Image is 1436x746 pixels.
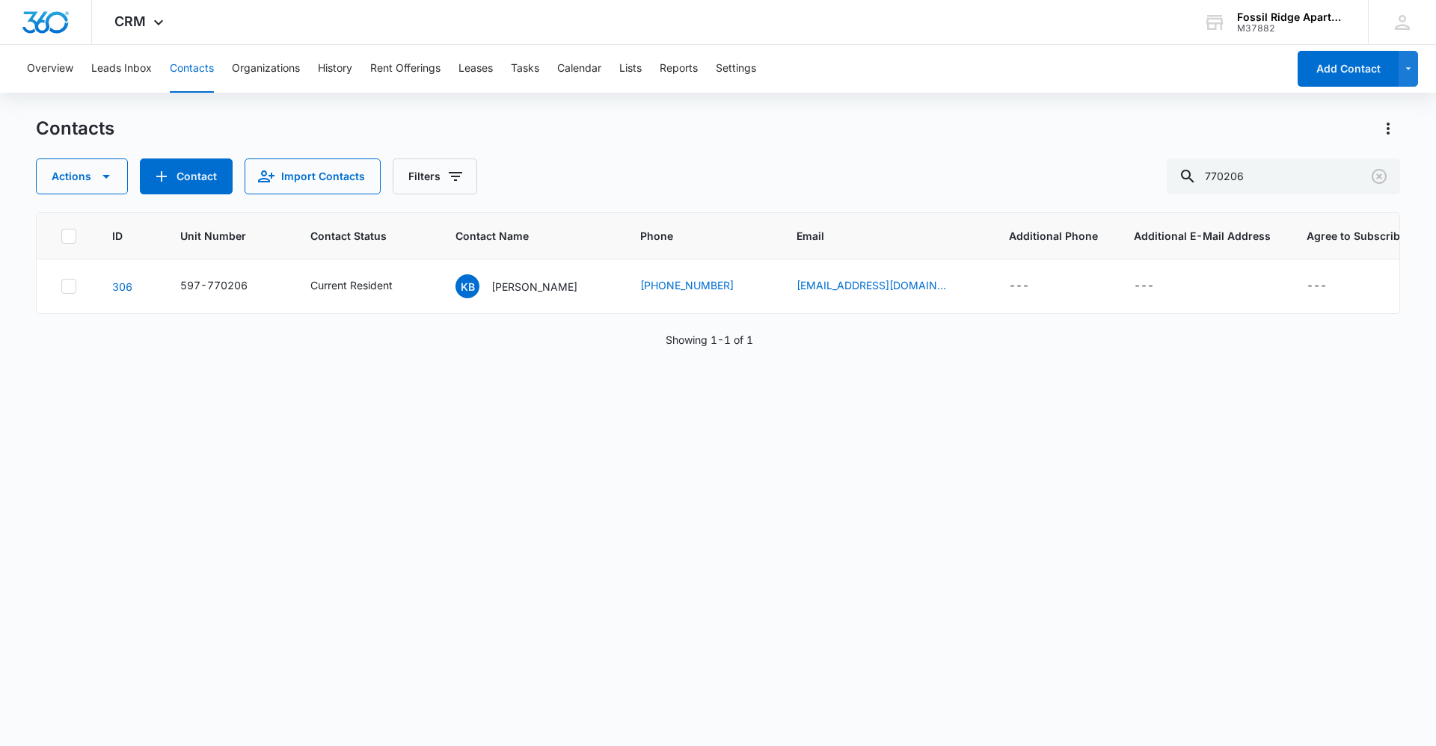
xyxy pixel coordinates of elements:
[140,158,233,194] button: Add Contact
[245,158,381,194] button: Import Contacts
[370,45,441,93] button: Rent Offerings
[1009,228,1098,244] span: Additional Phone
[1134,277,1181,295] div: Additional E-Mail Address - - Select to Edit Field
[797,277,946,293] a: [EMAIL_ADDRESS][DOMAIN_NAME]
[1307,277,1354,295] div: Agree to Subscribe - - Select to Edit Field
[393,158,477,194] button: Filters
[1134,277,1154,295] div: ---
[170,45,214,93] button: Contacts
[640,228,739,244] span: Phone
[458,45,493,93] button: Leases
[112,280,132,293] a: Navigate to contact details page for Kelsee Boyd
[455,274,604,298] div: Contact Name - Kelsee Boyd - Select to Edit Field
[318,45,352,93] button: History
[1167,158,1400,194] input: Search Contacts
[1009,277,1056,295] div: Additional Phone - - Select to Edit Field
[797,277,973,295] div: Email - Kelsee2011@yahoo.com - Select to Edit Field
[511,45,539,93] button: Tasks
[666,332,753,348] p: Showing 1-1 of 1
[1307,277,1327,295] div: ---
[716,45,756,93] button: Settings
[112,228,123,244] span: ID
[797,228,951,244] span: Email
[180,277,248,293] div: 597-770206
[660,45,698,93] button: Reports
[491,279,577,295] p: [PERSON_NAME]
[1134,228,1271,244] span: Additional E-Mail Address
[1376,117,1400,141] button: Actions
[310,277,420,295] div: Contact Status - Current Resident - Select to Edit Field
[232,45,300,93] button: Organizations
[27,45,73,93] button: Overview
[455,228,583,244] span: Contact Name
[640,277,761,295] div: Phone - (720) 290-7351 - Select to Edit Field
[310,277,393,293] div: Current Resident
[310,228,398,244] span: Contact Status
[1009,277,1029,295] div: ---
[557,45,601,93] button: Calendar
[114,13,146,29] span: CRM
[619,45,642,93] button: Lists
[1367,164,1391,188] button: Clear
[36,117,114,140] h1: Contacts
[455,274,479,298] span: KB
[36,158,128,194] button: Actions
[640,277,734,293] a: [PHONE_NUMBER]
[1307,228,1406,244] span: Agree to Subscribe
[1237,11,1346,23] div: account name
[180,277,274,295] div: Unit Number - 597-770206 - Select to Edit Field
[180,228,274,244] span: Unit Number
[91,45,152,93] button: Leads Inbox
[1298,51,1399,87] button: Add Contact
[1237,23,1346,34] div: account id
